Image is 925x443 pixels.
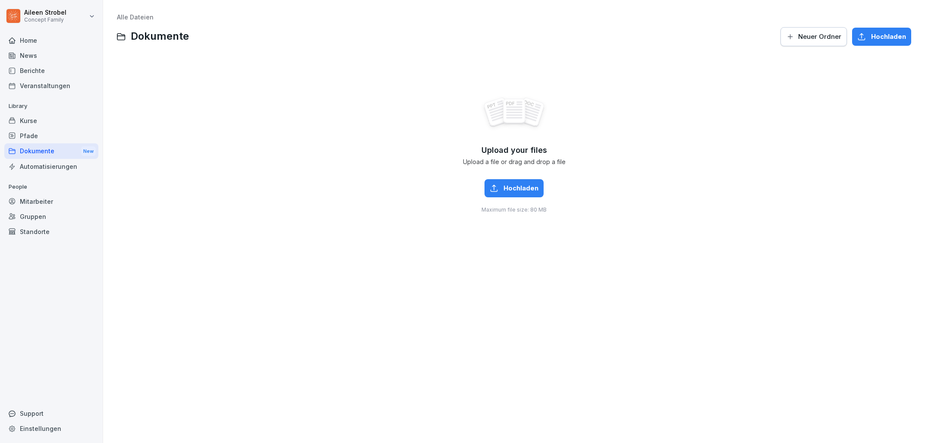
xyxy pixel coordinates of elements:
[481,206,547,214] span: Maximum file size: 80 MB
[4,99,98,113] p: Library
[131,30,189,43] span: Dokumente
[24,17,66,23] p: Concept Family
[4,48,98,63] a: News
[852,28,911,46] button: Hochladen
[4,143,98,159] div: Dokumente
[4,194,98,209] a: Mitarbeiter
[4,33,98,48] a: Home
[4,113,98,128] a: Kurse
[4,224,98,239] a: Standorte
[4,63,98,78] a: Berichte
[4,209,98,224] a: Gruppen
[485,179,544,197] button: Hochladen
[481,146,547,155] span: Upload your files
[4,406,98,421] div: Support
[871,32,906,41] span: Hochladen
[81,146,96,156] div: New
[463,158,566,166] span: Upload a file or drag and drop a file
[503,184,538,193] span: Hochladen
[117,13,154,21] a: Alle Dateien
[4,143,98,159] a: DokumenteNew
[4,421,98,436] a: Einstellungen
[780,27,847,46] button: Neuer Ordner
[4,78,98,93] a: Veranstaltungen
[24,9,66,16] p: Aileen Strobel
[4,159,98,174] a: Automatisierungen
[798,32,841,41] span: Neuer Ordner
[4,180,98,194] p: People
[4,128,98,143] a: Pfade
